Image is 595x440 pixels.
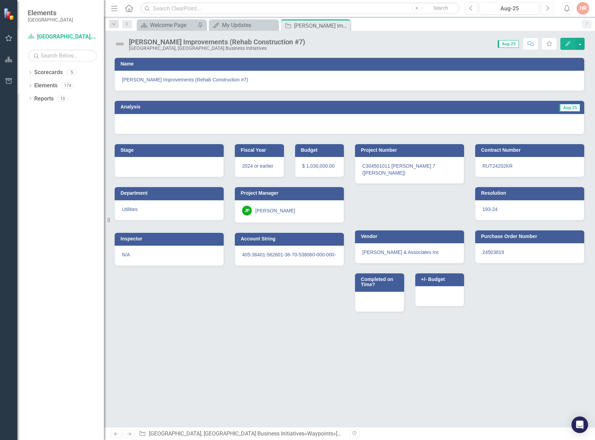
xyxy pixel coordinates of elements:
[481,191,581,196] h3: Resolution
[149,430,304,437] a: [GEOGRAPHIC_DATA], [GEOGRAPHIC_DATA] Business Initiatives
[421,277,461,282] h3: +/- Budget
[480,2,539,15] button: Aug-25
[66,70,77,76] div: 5
[114,38,125,50] img: Not Defined
[122,252,130,257] span: N/A
[3,8,16,20] img: ClearPoint Strategy
[302,163,335,169] span: $ 1,030,000.00
[423,3,458,13] button: Search
[121,104,340,109] h3: Analysis
[577,2,589,15] button: HR
[241,236,340,241] h3: Account String
[121,236,220,241] h3: Inspector
[222,21,276,29] div: My Updates
[362,249,439,255] span: [PERSON_NAME] & Associates Inc
[28,50,97,62] input: Search Below...
[433,5,448,11] span: Search
[122,206,137,212] span: Utilities
[61,83,74,89] div: 174
[28,17,73,23] small: [GEOGRAPHIC_DATA]
[482,206,498,212] span: 193-24
[361,234,461,239] h3: Vendor
[57,96,68,102] div: 10
[481,234,581,239] h3: Purchase Order Number
[241,191,340,196] h3: Project Manager
[129,46,305,51] div: [GEOGRAPHIC_DATA], [GEOGRAPHIC_DATA] Business Initiatives
[122,76,577,83] span: [PERSON_NAME] Improvements (Rehab Construction #7)
[121,148,220,153] h3: Stage
[28,33,97,41] a: [GEOGRAPHIC_DATA], [GEOGRAPHIC_DATA] Business Initiatives
[361,148,461,153] h3: Project Number
[307,430,333,437] a: Waypoints
[482,5,537,13] div: Aug-25
[34,69,63,77] a: Scorecards
[498,40,519,48] span: Aug-25
[336,430,475,437] div: [PERSON_NAME] Improvements (Rehab Construction #7)
[481,148,581,153] h3: Contract Number
[140,2,460,15] input: Search ClearPoint...
[294,21,348,30] div: [PERSON_NAME] Improvements (Rehab Construction #7)
[362,163,435,176] span: C304501011 [PERSON_NAME] 7 ([PERSON_NAME])
[129,38,305,46] div: [PERSON_NAME] Improvements (Rehab Construction #7)
[242,206,252,215] div: JP
[28,9,73,17] span: Elements
[242,252,336,257] span: 405-36401-562601-36-70-536060-000-000-
[482,163,513,169] span: RUT24202KR
[559,104,580,112] span: Aug-25
[34,82,57,90] a: Elements
[139,430,344,438] div: » »
[34,95,54,103] a: Reports
[255,207,295,214] div: [PERSON_NAME]
[241,148,281,153] h3: Fiscal Year
[211,21,276,29] a: My Updates
[139,21,196,29] a: Welcome Page
[242,163,273,169] span: 2024 or earlier
[150,21,196,29] div: Welcome Page
[121,61,581,67] h3: Name
[571,416,588,433] div: Open Intercom Messenger
[121,191,220,196] h3: Department
[482,249,504,255] span: 24503819
[361,277,401,288] h3: Completed on Time?
[301,148,341,153] h3: Budget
